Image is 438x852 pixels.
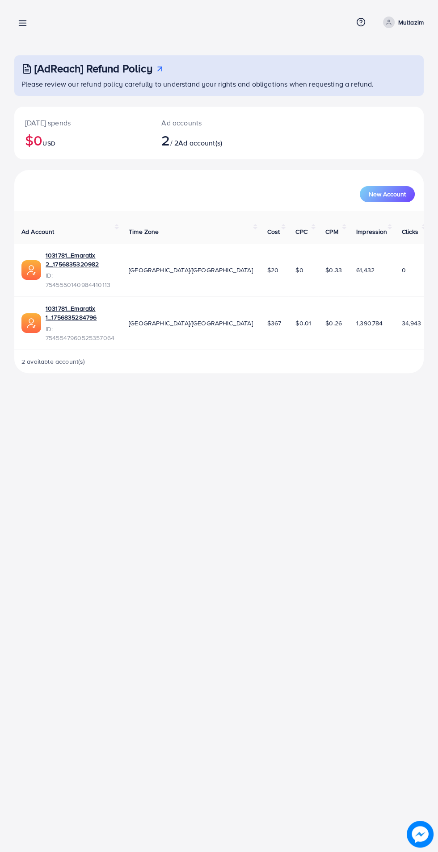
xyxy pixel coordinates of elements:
img: ic-ads-acc.e4c84228.svg [21,313,41,333]
span: $0.01 [295,319,311,328]
span: 1,390,784 [356,319,383,328]
h2: $0 [25,132,140,149]
h3: [AdReach] Refund Policy [34,62,152,75]
a: 1031781_Emaratix 1_1756835284796 [46,304,114,322]
span: 61,432 [356,266,375,274]
span: [GEOGRAPHIC_DATA]/[GEOGRAPHIC_DATA] [129,319,253,328]
img: ic-ads-acc.e4c84228.svg [21,260,41,280]
span: $367 [267,319,282,328]
p: Please review our refund policy carefully to understand your rights and obligations when requesti... [21,79,418,89]
p: [DATE] spends [25,117,140,128]
p: Multazim [398,17,424,28]
span: New Account [369,191,406,197]
span: $0.26 [325,319,342,328]
span: 2 available account(s) [21,357,85,366]
span: Cost [267,227,280,236]
span: $20 [267,266,278,274]
p: Ad accounts [161,117,242,128]
span: [GEOGRAPHIC_DATA]/[GEOGRAPHIC_DATA] [129,266,253,274]
span: 34,943 [402,319,421,328]
span: CPC [295,227,307,236]
span: $0 [295,266,303,274]
span: 2 [161,130,170,150]
img: image [407,821,434,848]
a: 1031781_Emaratix 2_1756835320982 [46,251,114,269]
button: New Account [360,186,415,202]
span: Ad Account [21,227,55,236]
span: Clicks [402,227,419,236]
span: ID: 7545547960525357064 [46,324,114,343]
span: $0.33 [325,266,342,274]
span: USD [42,139,55,148]
span: ID: 7545550140984410113 [46,271,114,289]
h2: / 2 [161,132,242,149]
span: Ad account(s) [178,138,222,148]
span: 0 [402,266,406,274]
a: Multazim [379,17,424,28]
span: Impression [356,227,387,236]
span: Time Zone [129,227,159,236]
span: CPM [325,227,338,236]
